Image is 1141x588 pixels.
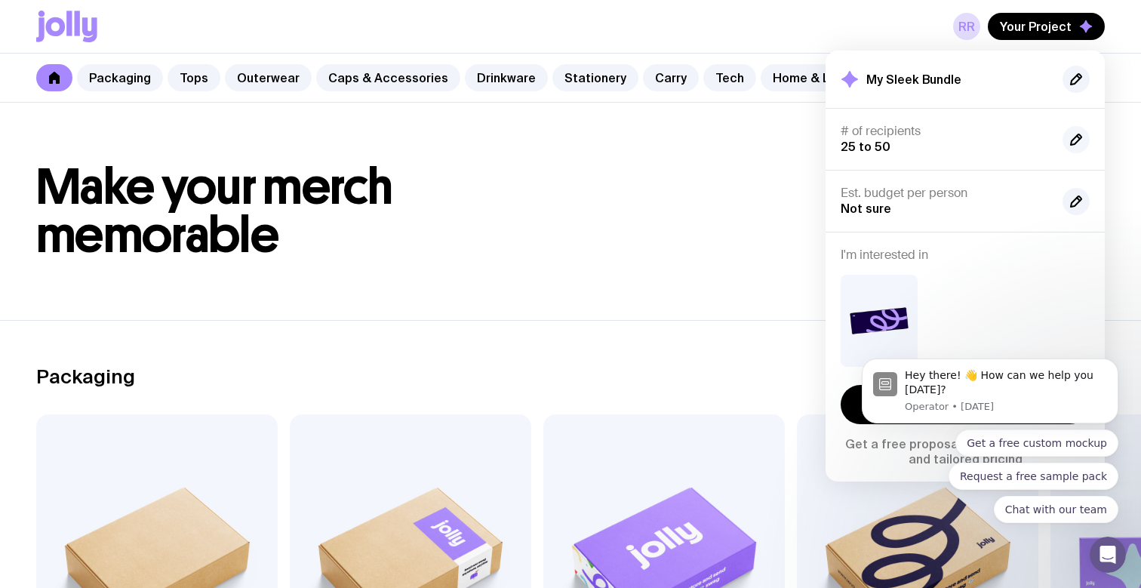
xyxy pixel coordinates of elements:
[841,124,1050,139] h4: # of recipients
[866,72,961,87] h2: My Sleek Bundle
[761,64,878,91] a: Home & Leisure
[1000,19,1072,34] span: Your Project
[643,64,699,91] a: Carry
[465,64,548,91] a: Drinkware
[316,64,460,91] a: Caps & Accessories
[552,64,638,91] a: Stationery
[841,186,1050,201] h4: Est. budget per person
[841,140,890,153] span: 25 to 50
[36,157,393,265] span: Make your merch memorable
[841,202,891,215] span: Not sure
[225,64,312,91] a: Outerwear
[988,13,1105,40] button: Your Project
[168,64,220,91] a: Tops
[953,13,980,40] a: rr
[839,242,1141,547] iframe: Intercom notifications message
[77,64,163,91] a: Packaging
[1090,537,1126,573] iframe: Intercom live chat
[703,64,756,91] a: Tech
[36,365,135,388] h2: Packaging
